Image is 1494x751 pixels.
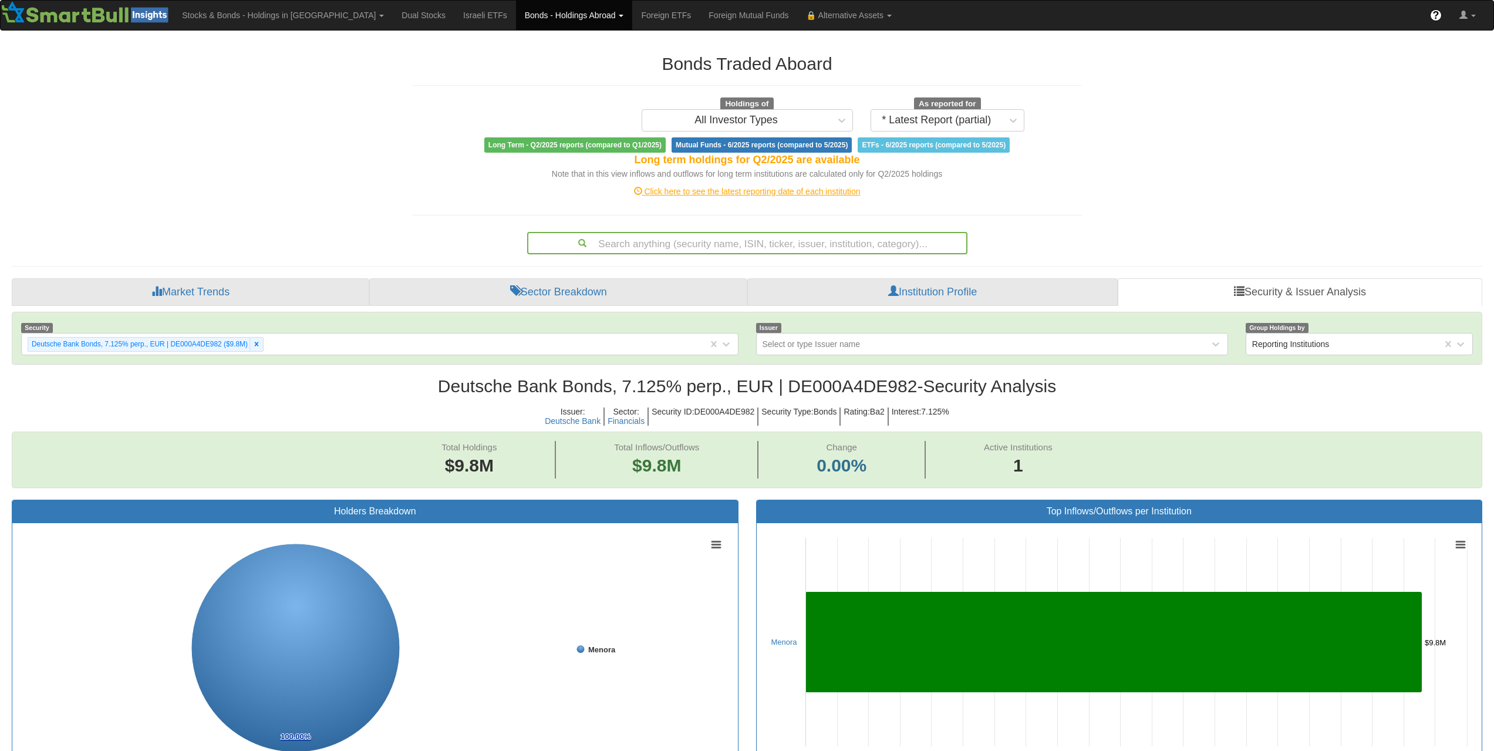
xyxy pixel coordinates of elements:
[369,278,747,307] a: Sector Breakdown
[797,1,900,30] a: 🔒 Alternative Assets
[694,114,778,126] div: All Investor Types
[545,417,601,426] button: Deutsche Bank
[763,338,861,350] div: Select or type Issuer name
[765,506,1473,517] h3: Top Inflows/Outflows per Institution
[632,1,700,30] a: Foreign ETFs
[1118,278,1482,307] a: Security & Issuer Analysis
[672,137,852,153] span: Mutual Funds - 6/2025 reports (compared to 5/2025)
[700,1,797,30] a: Foreign Mutual Funds
[1425,638,1446,647] tspan: $9.8M
[1246,323,1308,333] span: Group Holdings by
[21,323,53,333] span: Security
[984,442,1053,452] span: Active Institutions
[747,278,1118,307] a: Institution Profile
[484,137,666,153] span: Long Term - Q2/2025 reports (compared to Q1/2025)
[413,54,1082,73] h2: Bonds Traded Aboard
[826,442,857,452] span: Change
[756,323,782,333] span: Issuer
[528,233,966,253] div: Search anything (security name, ISIN, ticker, issuer, institution, category)...
[914,97,981,110] span: As reported for
[1433,9,1439,21] span: ?
[281,732,311,741] tspan: 100.00%
[649,408,758,426] h5: Security ID : DE000A4DE982
[21,506,729,517] h3: Holders Breakdown
[588,645,616,654] tspan: Menora
[608,417,645,426] button: Financials
[841,408,888,426] h5: Rating : Ba2
[605,408,649,426] h5: Sector :
[858,137,1010,153] span: ETFs - 6/2025 reports (compared to 5/2025)
[882,114,991,126] div: * Latest Report (partial)
[771,638,797,646] a: Menora
[516,1,633,30] a: Bonds - Holdings Abroad
[720,97,773,110] span: Holdings of
[1,1,173,24] img: Smartbull
[12,278,369,307] a: Market Trends
[614,442,699,452] span: Total Inflows/Outflows
[441,442,497,452] span: Total Holdings
[413,168,1082,180] div: Note that in this view inflows and outflows for long term institutions are calculated only for Q2...
[413,153,1082,168] div: Long term holdings for Q2/2025 are available
[393,1,454,30] a: Dual Stocks
[542,408,605,426] h5: Issuer :
[984,453,1053,479] span: 1
[454,1,516,30] a: Israeli ETFs
[173,1,393,30] a: Stocks & Bonds - Holdings in [GEOGRAPHIC_DATA]
[1252,338,1330,350] div: Reporting Institutions
[632,456,681,475] span: $9.8M
[889,408,952,426] h5: Interest : 7.125%
[404,186,1091,197] div: Click here to see the latest reporting date of each institution
[445,456,494,475] span: $9.8M
[1421,1,1451,30] a: ?
[12,376,1482,396] h2: Deutsche Bank Bonds, 7.125% perp., EUR | DE000A4DE982 - Security Analysis
[758,408,841,426] h5: Security Type : Bonds
[817,453,866,479] span: 0.00%
[28,338,249,351] div: Deutsche Bank Bonds, 7.125% perp., EUR | DE000A4DE982 ($9.8M)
